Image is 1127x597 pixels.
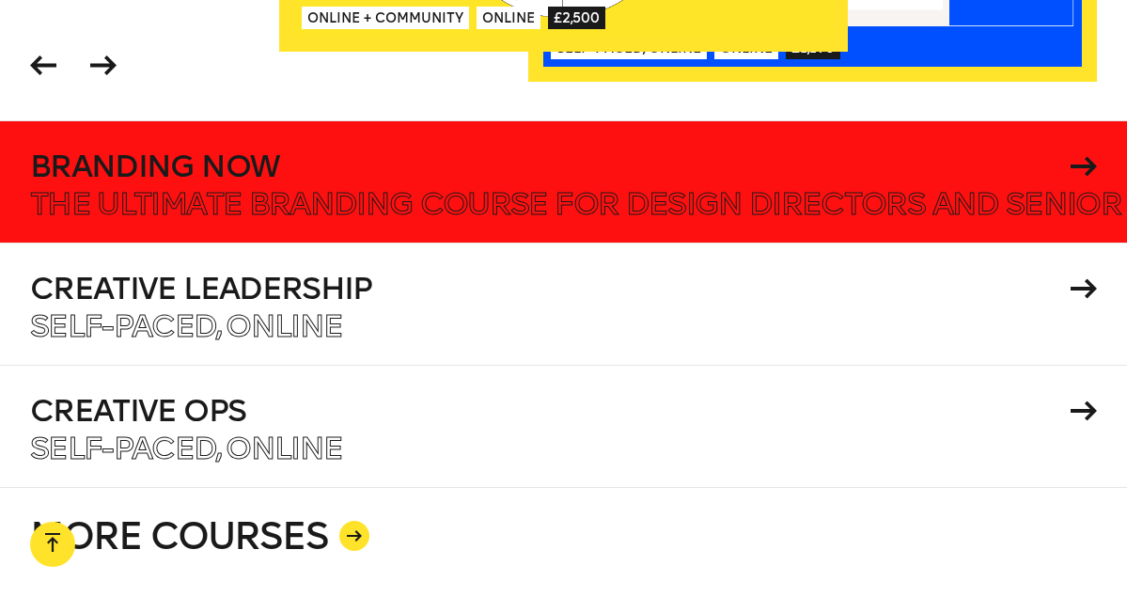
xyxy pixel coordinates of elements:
[477,7,540,29] span: Online
[30,396,1064,426] h4: Creative Ops
[30,430,342,467] span: Self-paced, Online
[548,7,605,29] span: £2,500
[30,151,1064,181] h4: Branding Now
[30,307,342,345] span: Self-paced, Online
[30,274,1064,304] h4: Creative Leadership
[302,7,469,29] span: Online + Community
